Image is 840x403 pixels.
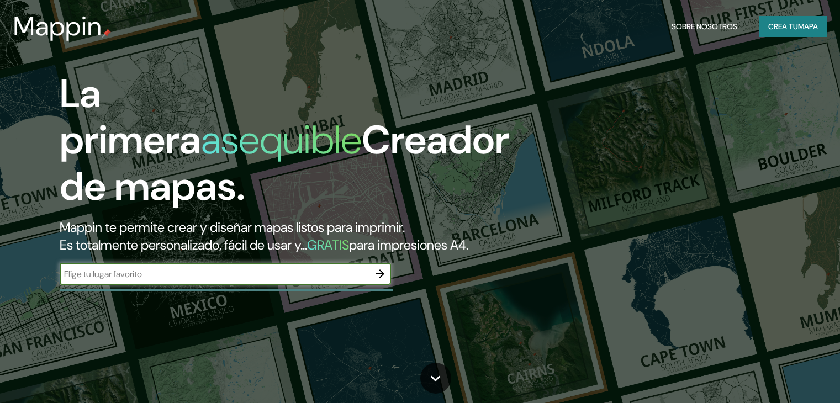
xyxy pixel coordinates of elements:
[798,22,818,31] font: mapa
[60,219,405,236] font: Mappin te permite crear y diseñar mapas listos para imprimir.
[60,236,307,253] font: Es totalmente personalizado, fácil de usar y...
[672,22,737,31] font: Sobre nosotros
[768,22,798,31] font: Crea tu
[60,268,369,280] input: Elige tu lugar favorito
[13,9,102,44] font: Mappin
[349,236,468,253] font: para impresiones A4.
[201,114,362,166] font: asequible
[60,68,201,166] font: La primera
[102,29,111,38] img: pin de mapeo
[759,16,827,37] button: Crea tumapa
[60,114,509,212] font: Creador de mapas.
[667,16,742,37] button: Sobre nosotros
[307,236,349,253] font: GRATIS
